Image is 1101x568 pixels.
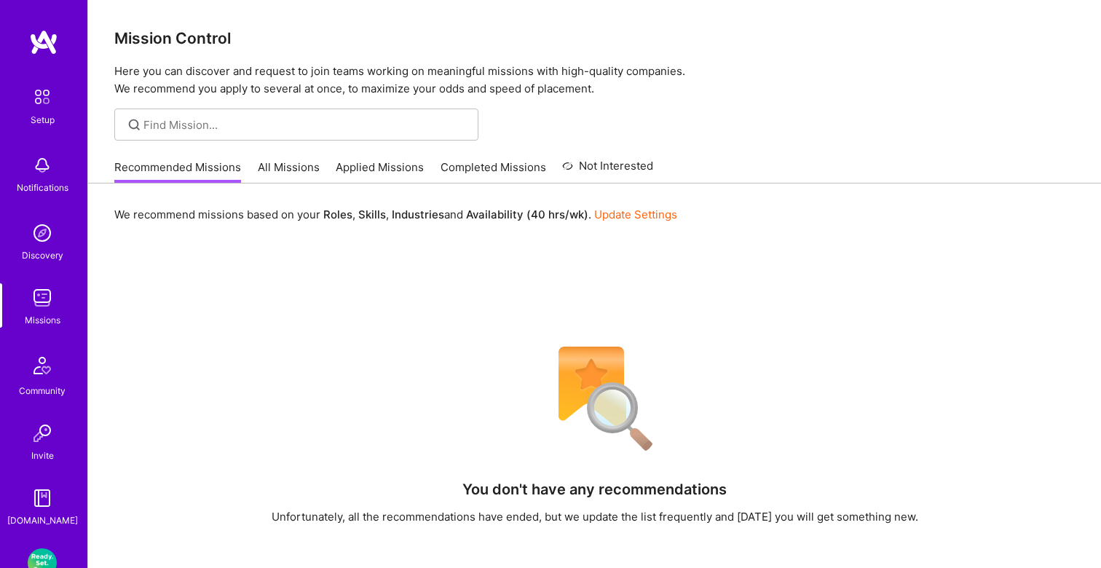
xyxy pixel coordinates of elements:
[28,218,57,248] img: discovery
[31,448,54,463] div: Invite
[22,248,63,263] div: Discovery
[126,117,143,133] i: icon SearchGrey
[7,513,78,528] div: [DOMAIN_NAME]
[25,312,60,328] div: Missions
[28,151,57,180] img: bell
[441,159,546,184] a: Completed Missions
[29,29,58,55] img: logo
[258,159,320,184] a: All Missions
[31,112,55,127] div: Setup
[114,207,677,222] p: We recommend missions based on your , , and .
[114,159,241,184] a: Recommended Missions
[594,208,677,221] a: Update Settings
[114,63,1075,98] p: Here you can discover and request to join teams working on meaningful missions with high-quality ...
[143,117,467,133] input: Find Mission...
[28,484,57,513] img: guide book
[28,283,57,312] img: teamwork
[392,208,444,221] b: Industries
[336,159,424,184] a: Applied Missions
[533,337,657,461] img: No Results
[466,208,588,221] b: Availability (40 hrs/wk)
[114,29,1075,47] h3: Mission Control
[323,208,352,221] b: Roles
[28,419,57,448] img: Invite
[562,157,653,184] a: Not Interested
[25,348,60,383] img: Community
[17,180,68,195] div: Notifications
[19,383,66,398] div: Community
[462,481,727,498] h4: You don't have any recommendations
[272,509,918,524] div: Unfortunately, all the recommendations have ended, but we update the list frequently and [DATE] y...
[27,82,58,112] img: setup
[358,208,386,221] b: Skills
